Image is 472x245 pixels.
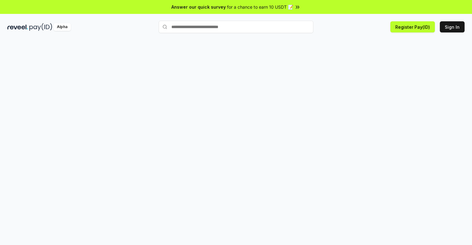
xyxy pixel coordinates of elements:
[7,23,28,31] img: reveel_dark
[227,4,293,10] span: for a chance to earn 10 USDT 📝
[29,23,52,31] img: pay_id
[390,21,435,32] button: Register Pay(ID)
[54,23,71,31] div: Alpha
[440,21,465,32] button: Sign In
[171,4,226,10] span: Answer our quick survey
